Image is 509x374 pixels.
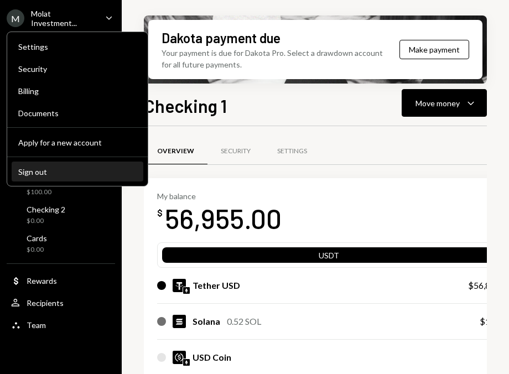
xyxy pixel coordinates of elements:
img: SOL [173,315,186,328]
a: Cards$0.00 [7,230,115,257]
a: Settings [264,137,320,165]
div: $ [157,207,163,219]
button: Sign out [12,162,143,182]
div: 0.52 SOL [227,315,261,328]
a: Security [12,59,143,79]
div: Solana [193,315,220,328]
div: My balance [157,191,282,201]
div: Rewards [27,276,57,285]
a: Checking 2$0.00 [7,201,115,228]
div: M [7,9,24,27]
a: Recipients [7,293,115,313]
div: $0.00 [27,216,65,226]
button: Make payment [399,40,469,59]
img: USDT [173,279,186,292]
div: Recipients [27,298,64,308]
button: Move money [402,89,487,117]
a: Rewards [7,271,115,290]
div: Molat Investment... [31,9,96,28]
a: Security [207,137,264,165]
div: Settings [18,42,137,51]
div: USDT [162,250,496,265]
img: ethereum-mainnet [183,359,190,366]
div: $0.00 [27,245,47,254]
div: $100.00 [27,188,58,197]
div: Settings [277,147,307,156]
a: Settings [12,37,143,56]
img: USDC [173,351,186,364]
button: Apply for a new account [12,133,143,153]
div: Move money [415,97,460,109]
div: Documents [18,108,137,118]
div: Your payment is due for Dakota Pro. Select a drawdown account for all future payments. [162,47,392,70]
div: Team [27,320,46,330]
a: Team [7,315,115,335]
div: Dakota payment due [162,29,281,47]
div: Security [221,147,251,156]
div: Apply for a new account [18,138,137,147]
div: USD Coin [193,351,231,364]
div: Overview [157,147,194,156]
div: Cards [27,233,47,243]
h1: Checking 1 [144,95,227,117]
div: Sign out [18,167,137,176]
a: Overview [144,137,207,165]
div: Billing [18,86,137,96]
img: ethereum-mainnet [183,287,190,294]
div: Checking 2 [27,205,65,214]
a: Documents [12,103,143,123]
div: Security [18,64,137,74]
div: 56,955.00 [165,201,282,236]
div: Tether USD [193,279,240,292]
a: Billing [12,81,143,101]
